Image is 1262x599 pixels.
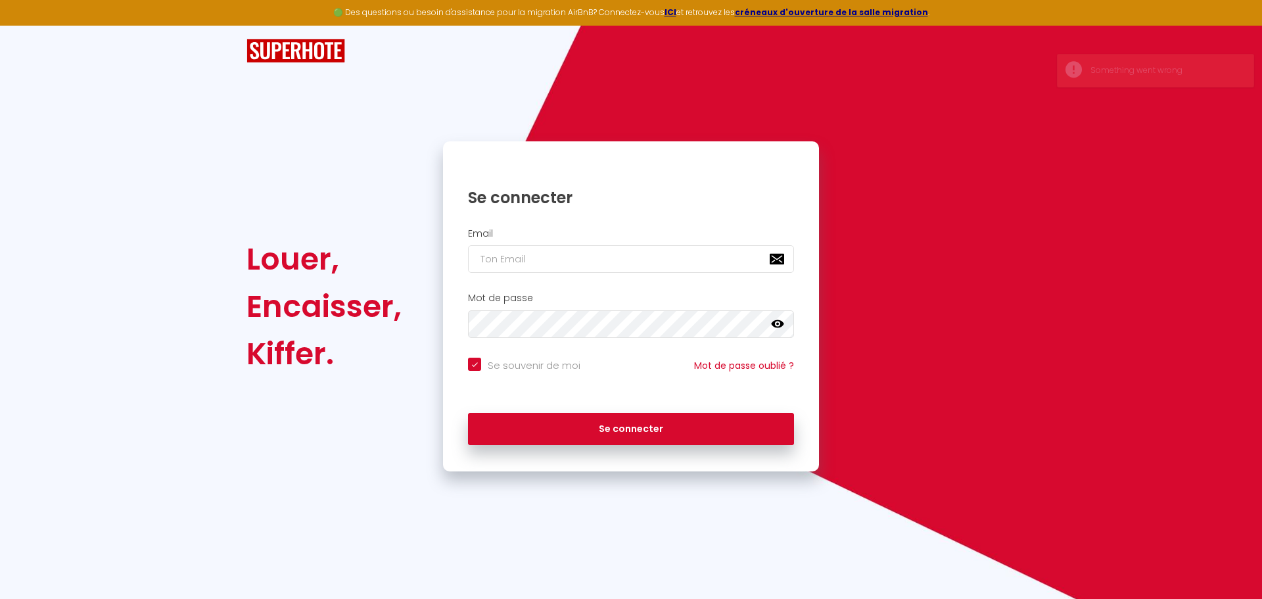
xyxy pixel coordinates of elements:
[735,7,928,18] a: créneaux d'ouverture de la salle migration
[694,359,794,372] a: Mot de passe oublié ?
[246,330,402,377] div: Kiffer.
[11,5,50,45] button: Ouvrir le widget de chat LiveChat
[665,7,676,18] a: ICI
[246,283,402,330] div: Encaisser,
[1206,540,1252,589] iframe: Chat
[468,228,794,239] h2: Email
[468,245,794,273] input: Ton Email
[468,413,794,446] button: Se connecter
[246,235,402,283] div: Louer,
[1090,64,1240,77] div: Something went wrong
[468,293,794,304] h2: Mot de passe
[246,39,345,63] img: SuperHote logo
[468,187,794,208] h1: Se connecter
